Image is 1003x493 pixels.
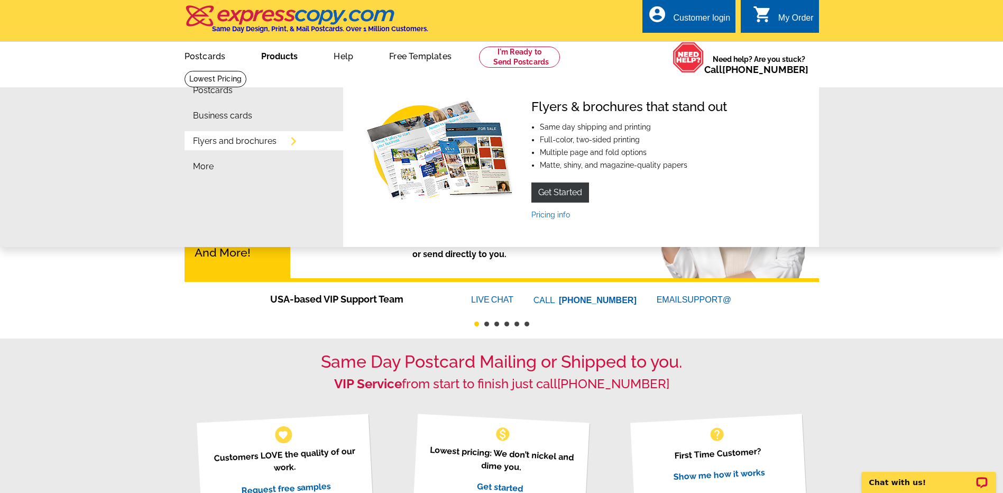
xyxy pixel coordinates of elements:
button: 6 of 6 [524,322,529,326]
a: Postcards [168,43,243,68]
a: [PHONE_NUMBER] [559,296,637,305]
button: 2 of 6 [484,322,489,326]
span: favorite [278,429,289,440]
button: 3 of 6 [494,322,499,326]
h4: Flyers & brochures that stand out [531,99,727,115]
a: Free Templates [372,43,468,68]
h1: Same Day Postcard Mailing or Shipped to you. [185,352,819,372]
button: 4 of 6 [504,322,509,326]
div: My Order [778,13,814,28]
a: shopping_cart My Order [753,12,814,25]
font: LIVE [471,294,491,306]
a: Get Started [531,182,589,203]
a: More [193,162,214,171]
span: Need help? Are you stuck? [704,54,814,75]
button: 1 of 6 [474,322,479,326]
h2: from start to finish just call [185,377,819,392]
button: 5 of 6 [514,322,519,326]
li: Same day shipping and printing [540,123,727,131]
a: [PHONE_NUMBER] [722,64,808,75]
font: CALL [533,294,556,307]
a: Postcards [193,86,233,95]
a: EMAILSUPPORT@ [657,295,733,304]
p: First Time Customer? [643,443,793,464]
a: Help [317,43,370,68]
font: SUPPORT@ [682,294,733,306]
span: monetization_on [494,426,511,443]
img: Flyers & brochures that stand out [362,99,514,205]
p: Lowest pricing: We don’t nickel and dime you. [427,443,576,477]
i: account_circle [648,5,667,24]
a: Pricing info [531,211,570,219]
a: Flyers and brochures [193,137,277,145]
li: Multiple page and fold options [540,149,727,156]
i: shopping_cart [753,5,772,24]
a: Products [244,43,315,68]
iframe: LiveChat chat widget [854,460,1003,493]
a: LIVECHAT [471,295,513,304]
a: [PHONE_NUMBER] [557,376,669,391]
div: Customer login [673,13,730,28]
a: Same Day Design, Print, & Mail Postcards. Over 1 Million Customers. [185,13,428,33]
a: Show me how it works [673,467,765,482]
p: Postcards mailed to your list or send directly to you. [327,235,592,261]
a: Business cards [193,112,252,120]
a: account_circle Customer login [648,12,730,25]
span: help [708,426,725,443]
li: Full-color, two-sided printing [540,136,727,143]
span: USA-based VIP Support Team [270,292,439,306]
p: Customers LOVE the quality of our work. [210,444,360,478]
h4: Same Day Design, Print, & Mail Postcards. Over 1 Million Customers. [212,25,428,33]
strong: VIP Service [334,376,402,391]
span: Call [704,64,808,75]
img: help [673,42,704,73]
li: Matte, shiny, and magazine-quality papers [540,161,727,169]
